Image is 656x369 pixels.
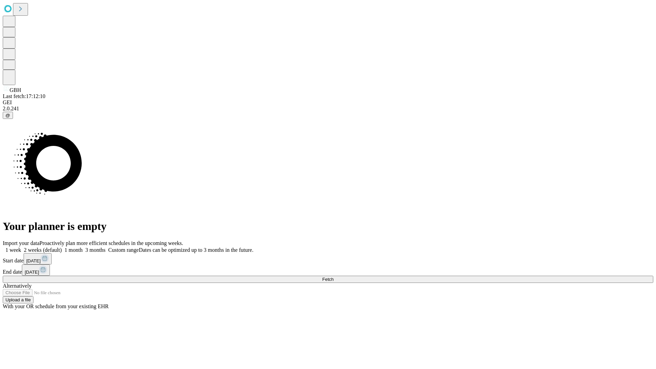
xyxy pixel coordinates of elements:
[26,258,41,263] span: [DATE]
[25,270,39,275] span: [DATE]
[3,106,653,112] div: 2.0.241
[3,253,653,264] div: Start date
[24,253,52,264] button: [DATE]
[65,247,83,253] span: 1 month
[3,99,653,106] div: GEI
[22,264,50,276] button: [DATE]
[3,276,653,283] button: Fetch
[108,247,139,253] span: Custom range
[139,247,253,253] span: Dates can be optimized up to 3 months in the future.
[24,247,62,253] span: 2 weeks (default)
[3,93,45,99] span: Last fetch: 17:12:10
[10,87,21,93] span: GBH
[5,113,10,118] span: @
[3,240,40,246] span: Import your data
[322,277,333,282] span: Fetch
[3,264,653,276] div: End date
[40,240,183,246] span: Proactively plan more efficient schedules in the upcoming weeks.
[3,296,33,303] button: Upload a file
[3,220,653,233] h1: Your planner is empty
[3,283,31,289] span: Alternatively
[85,247,106,253] span: 3 months
[3,112,13,119] button: @
[5,247,21,253] span: 1 week
[3,303,109,309] span: With your OR schedule from your existing EHR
